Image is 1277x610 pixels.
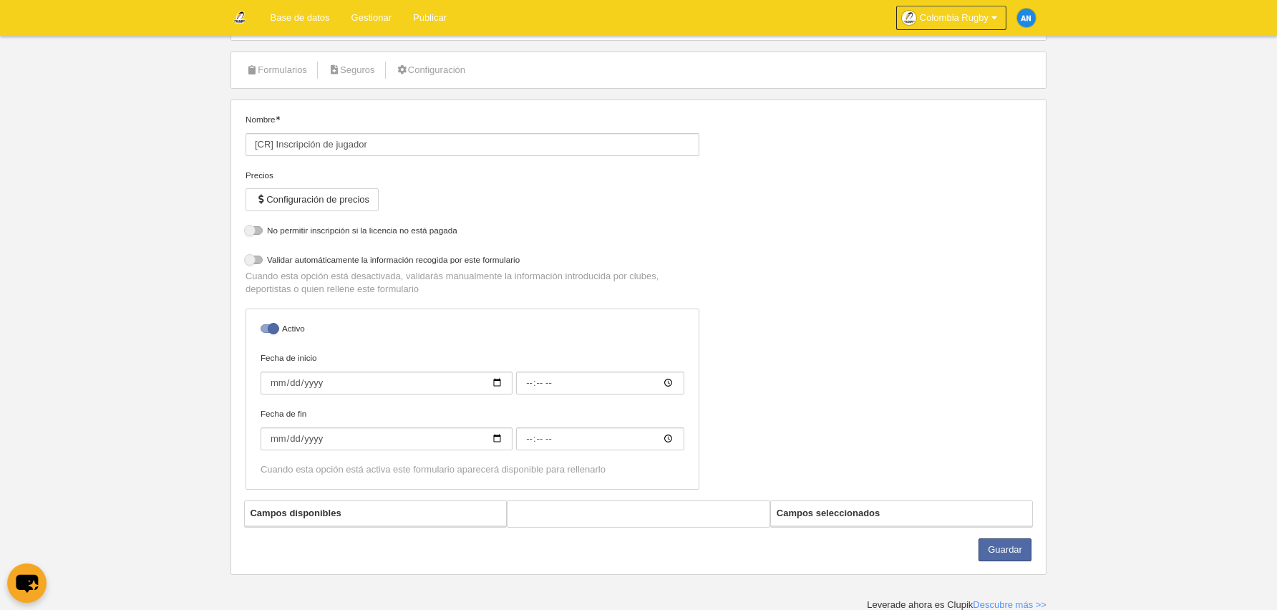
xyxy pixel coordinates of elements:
a: Colombia Rugby [896,6,1006,30]
p: Cuando esta opción está desactivada, validarás manualmente la información introducida por clubes,... [246,270,699,296]
input: Fecha de fin [516,427,684,450]
label: Fecha de fin [261,407,684,450]
label: No permitir inscripción si la licencia no está pagada [246,224,699,241]
a: Formularios [238,59,315,81]
label: Validar automáticamente la información recogida por este formulario [246,253,699,270]
div: Cuando esta opción está activa este formulario aparecerá disponible para rellenarlo [261,463,684,476]
button: chat-button [7,563,47,603]
input: Fecha de fin [261,427,513,450]
img: Oanpu9v8aySI.30x30.jpg [902,11,916,25]
img: c2l6ZT0zMHgzMCZmcz05JnRleHQ9QU4mYmc9MWU4OGU1.png [1017,9,1036,27]
i: Obligatorio [276,116,280,120]
input: Fecha de inicio [516,372,684,394]
label: Fecha de inicio [261,352,684,394]
a: Configuración [389,59,473,81]
input: Nombre [246,133,699,156]
label: Nombre [246,113,699,156]
input: Fecha de inicio [261,372,513,394]
label: Activo [261,322,684,339]
button: Configuración de precios [246,188,379,211]
th: Campos seleccionados [771,501,1033,526]
a: Seguros [321,59,383,81]
a: Descubre más >> [973,599,1047,610]
img: Colombia Rugby [231,9,248,26]
th: Campos disponibles [245,501,507,526]
button: Guardar [979,538,1031,561]
div: Precios [246,169,699,182]
span: Colombia Rugby [920,11,989,25]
